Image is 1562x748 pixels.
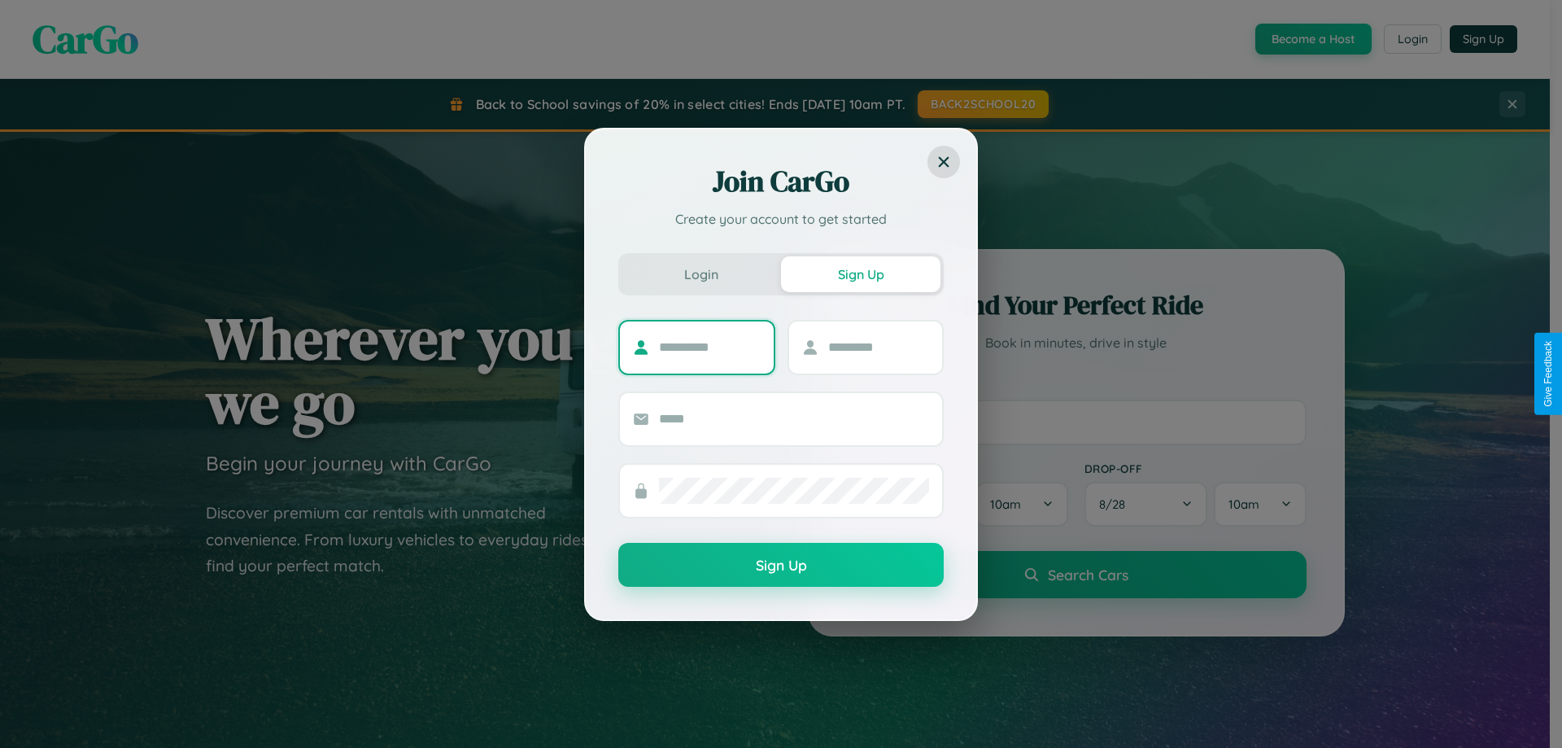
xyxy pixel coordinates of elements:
[618,209,944,229] p: Create your account to get started
[618,543,944,587] button: Sign Up
[1542,341,1554,407] div: Give Feedback
[781,256,940,292] button: Sign Up
[618,162,944,201] h2: Join CarGo
[622,256,781,292] button: Login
